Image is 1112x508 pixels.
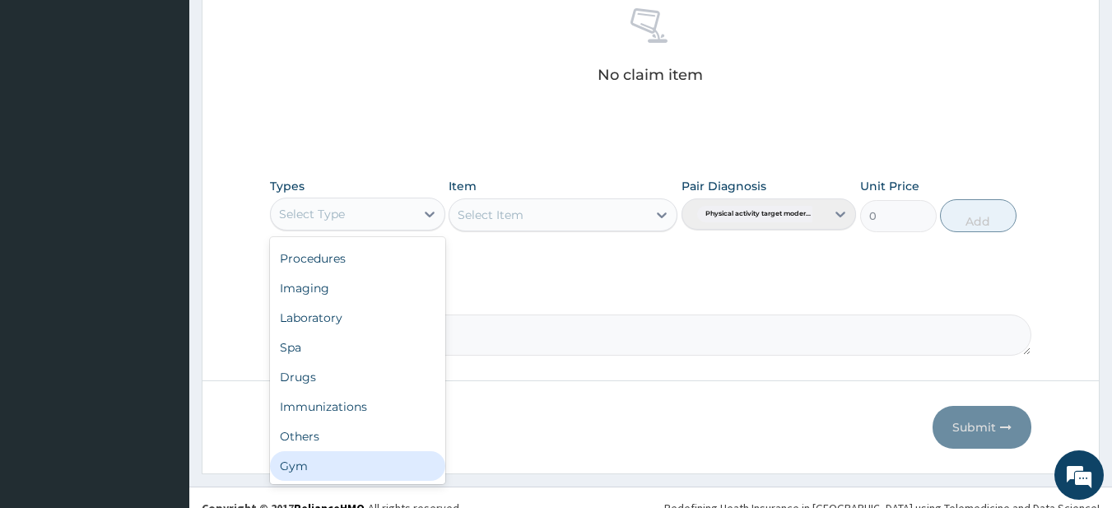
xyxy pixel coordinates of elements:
label: Unit Price [860,178,919,194]
label: Pair Diagnosis [682,178,766,194]
label: Types [270,179,305,193]
div: Imaging [270,273,445,303]
div: Drugs [270,362,445,392]
button: Add [940,199,1017,232]
label: Item [449,178,477,194]
div: Select Type [279,206,345,222]
div: Immunizations [270,392,445,422]
textarea: Type your message and hit 'Enter' [8,335,314,393]
div: Chat with us now [86,92,277,114]
div: Procedures [270,244,445,273]
div: Others [270,422,445,451]
p: No claim item [598,67,703,83]
div: Laboratory [270,303,445,333]
div: Gym [270,451,445,481]
button: Submit [933,406,1031,449]
div: Minimize live chat window [270,8,309,48]
span: We're online! [95,150,227,316]
img: d_794563401_company_1708531726252_794563401 [30,82,67,124]
label: Comment [270,291,1032,305]
div: Spa [270,333,445,362]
